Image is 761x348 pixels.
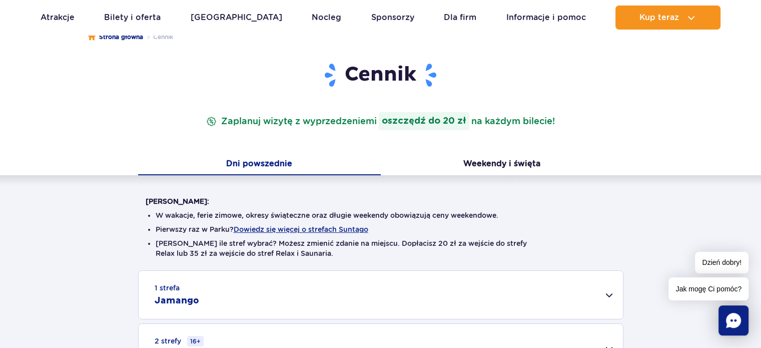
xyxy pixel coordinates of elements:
button: Kup teraz [615,6,720,30]
small: 2 strefy [155,336,204,346]
small: 16+ [187,336,204,346]
a: Bilety i oferta [104,6,161,30]
li: Pierwszy raz w Parku? [156,224,606,234]
span: Dzień dobry! [695,252,748,273]
span: Jak mogę Ci pomóc? [668,277,748,300]
p: Zaplanuj wizytę z wyprzedzeniem na każdym bilecie! [204,112,557,130]
a: Strona główna [88,32,143,42]
h2: Jamango [155,295,199,307]
a: Dla firm [444,6,476,30]
li: [PERSON_NAME] ile stref wybrać? Możesz zmienić zdanie na miejscu. Dopłacisz 20 zł za wejście do s... [156,238,606,258]
a: Sponsorzy [371,6,414,30]
a: Atrakcje [41,6,75,30]
button: Weekendy i święta [381,154,623,175]
strong: oszczędź do 20 zł [379,112,469,130]
button: Dni powszednie [138,154,381,175]
span: Kup teraz [639,13,679,22]
button: Dowiedz się więcej o strefach Suntago [234,225,368,233]
a: Informacje i pomoc [506,6,586,30]
strong: [PERSON_NAME]: [146,197,209,205]
li: W wakacje, ferie zimowe, okresy świąteczne oraz długie weekendy obowiązują ceny weekendowe. [156,210,606,220]
div: Chat [718,305,748,335]
h1: Cennik [146,62,616,88]
a: [GEOGRAPHIC_DATA] [191,6,282,30]
small: 1 strefa [155,283,180,293]
li: Cennik [143,32,173,42]
a: Nocleg [312,6,341,30]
